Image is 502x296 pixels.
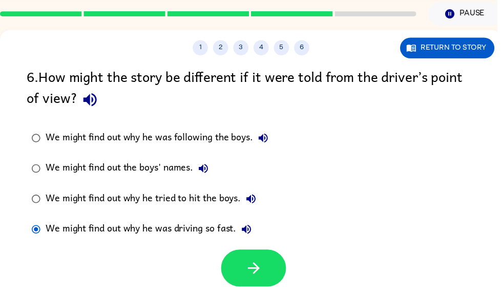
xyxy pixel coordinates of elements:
[46,160,216,180] div: We might find out the boys' names.
[243,191,264,211] button: We might find out why he tried to hit the boys.
[236,40,251,56] button: 3
[46,221,259,242] div: We might find out why he was driving so fast.
[277,40,292,56] button: 5
[215,40,231,56] button: 2
[297,40,312,56] button: 6
[195,40,210,56] button: 1
[239,221,259,242] button: We might find out why he was driving so fast.
[256,129,276,150] button: We might find out why he was following the boys.
[256,40,271,56] button: 4
[27,66,480,114] div: 6 . How might the story be different if it were told from the driver’s point of view?
[46,129,276,150] div: We might find out why he was following the boys.
[404,38,499,59] button: Return to story
[195,160,216,180] button: We might find out the boys' names.
[46,191,264,211] div: We might find out why he tried to hit the boys.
